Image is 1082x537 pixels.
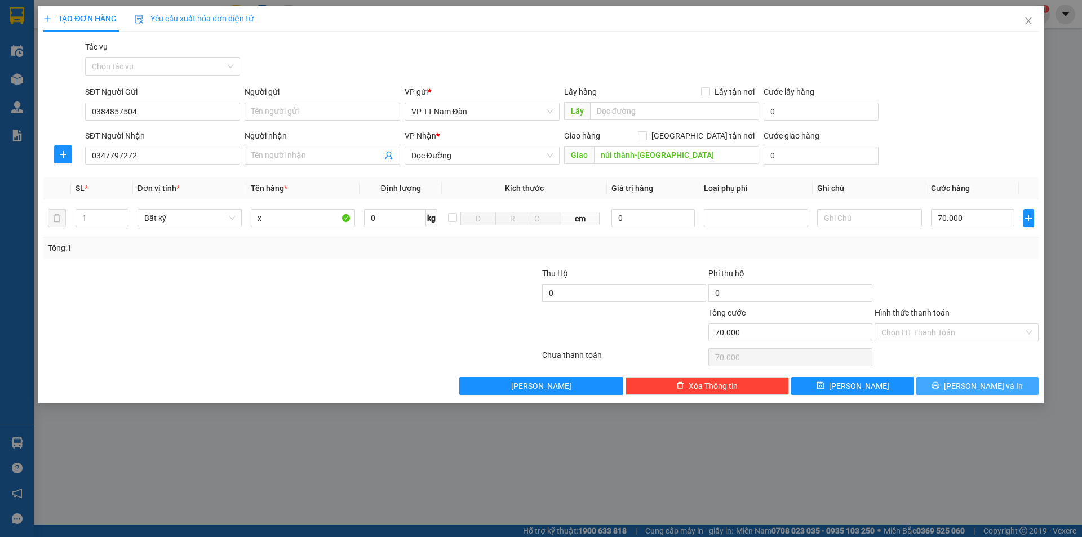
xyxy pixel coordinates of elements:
[411,103,553,120] span: VP TT Nam Đàn
[561,212,600,225] span: cm
[1023,209,1034,227] button: plus
[875,308,950,317] label: Hình thức thanh toán
[764,131,819,140] label: Cước giao hàng
[55,150,72,159] span: plus
[251,209,355,227] input: VD: Bàn, Ghế
[944,380,1023,392] span: [PERSON_NAME] và In
[708,267,872,284] div: Phí thu hộ
[813,177,926,199] th: Ghi chú
[764,87,814,96] label: Cước lấy hàng
[384,151,393,160] span: user-add
[6,47,16,103] img: logo
[495,212,530,225] input: R
[611,184,653,193] span: Giá trị hàng
[564,102,590,120] span: Lấy
[689,380,738,392] span: Xóa Thông tin
[1024,16,1033,25] span: close
[564,131,600,140] span: Giao hàng
[32,82,89,106] strong: PHIẾU GỬI HÀNG
[1013,6,1044,37] button: Close
[708,308,746,317] span: Tổng cước
[829,380,889,392] span: [PERSON_NAME]
[564,146,594,164] span: Giao
[85,42,108,51] label: Tác vụ
[76,184,85,193] span: SL
[676,381,684,390] span: delete
[19,38,100,67] span: 24 [PERSON_NAME] - Vinh - [GEOGRAPHIC_DATA]
[699,177,813,199] th: Loại phụ phí
[459,377,623,395] button: [PERSON_NAME]
[251,184,287,193] span: Tên hàng
[541,349,707,369] div: Chưa thanh toán
[916,377,1039,395] button: printer[PERSON_NAME] và In
[245,130,400,142] div: Người nhận
[791,377,914,395] button: save[PERSON_NAME]
[530,212,561,225] input: C
[411,147,553,164] span: Dọc Đường
[54,145,72,163] button: plus
[43,14,117,23] span: TẠO ĐƠN HÀNG
[931,184,970,193] span: Cước hàng
[43,15,51,23] span: plus
[505,184,544,193] span: Kích thước
[135,15,144,24] img: icon
[511,380,571,392] span: [PERSON_NAME]
[611,209,695,227] input: 0
[1024,214,1034,223] span: plus
[817,381,824,390] span: save
[144,210,235,227] span: Bất kỳ
[594,146,759,164] input: Dọc đường
[405,86,560,98] div: VP gửi
[426,209,437,227] span: kg
[460,212,495,225] input: D
[590,102,759,120] input: Dọc đường
[380,184,420,193] span: Định lượng
[85,86,240,98] div: SĐT Người Gửi
[817,209,921,227] input: Ghi Chú
[48,242,418,254] div: Tổng: 1
[405,131,436,140] span: VP Nhận
[764,147,879,165] input: Cước giao hàng
[245,86,400,98] div: Người gửi
[85,130,240,142] div: SĐT Người Nhận
[138,184,180,193] span: Đơn vị tính
[932,381,939,390] span: printer
[25,11,96,35] strong: HÃNG XE HẢI HOÀNG GIA
[564,87,597,96] span: Lấy hàng
[48,209,66,227] button: delete
[626,377,790,395] button: deleteXóa Thông tin
[135,14,254,23] span: Yêu cầu xuất hóa đơn điện tử
[710,86,759,98] span: Lấy tận nơi
[764,103,879,121] input: Cước lấy hàng
[647,130,759,142] span: [GEOGRAPHIC_DATA] tận nơi
[542,269,568,278] span: Thu Hộ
